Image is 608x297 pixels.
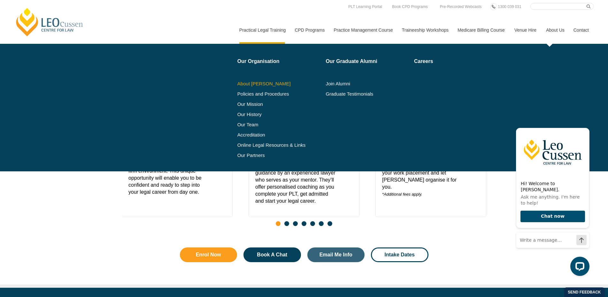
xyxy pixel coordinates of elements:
a: Our History [237,112,321,117]
a: PLT Learning Portal [347,3,384,10]
span: Book A Chat [257,252,287,257]
div: 2 / 7 [249,138,359,217]
a: Online Legal Resources & Links [237,143,321,148]
div: Read More [337,145,353,205]
span: Go to slide 5 [310,221,315,226]
div: Slides [122,138,486,230]
span: Email Me Info [319,252,352,257]
a: Venue Hire [510,16,541,44]
a: Practice Management Course [329,16,397,44]
a: Email Me Info [307,247,365,262]
em: *Additional fees apply. [382,192,422,197]
a: Graduate Testimonials [326,91,410,97]
a: Book A Chat [243,247,301,262]
a: Our Mission [237,102,305,107]
div: 3 / 7 [375,138,486,217]
div: Read More [463,145,479,198]
a: [PERSON_NAME] Centre for Law [14,7,85,37]
a: Join Alumni [326,81,410,86]
a: Our Team [237,122,321,127]
a: Our Organisation [237,59,321,64]
a: Pre-Recorded Webcasts [438,3,483,10]
div: 1 / 7 [122,138,233,217]
span: 1300 039 031 [498,4,521,9]
a: About [PERSON_NAME] [237,81,321,86]
a: Our Partners [237,153,321,158]
a: Our Graduate Alumni [326,59,410,64]
a: About Us [541,16,569,44]
a: Enrol Now [180,247,237,262]
a: 1300 039 031 [496,3,523,10]
span: Take the stress out of organising your work placement and let [PERSON_NAME] organise it for you. [382,162,464,198]
a: Intake Dates [371,247,428,262]
a: Policies and Procedures [237,91,321,97]
iframe: LiveChat chat widget [511,122,592,281]
span: Intake Dates [385,252,415,257]
span: You’ll benefit from dedicated guidance by an experienced lawyer who serves as your mentor. They’l... [255,162,337,205]
span: Go to slide 4 [302,221,306,226]
span: Go to slide 3 [293,221,298,226]
a: Accreditation [237,132,321,137]
span: Go to slide 1 [276,221,281,226]
span: Go to slide 2 [284,221,289,226]
a: Traineeship Workshops [397,16,453,44]
span: Get valuable experience and insights learning in a simulated law firm environment. This unique op... [128,153,210,196]
div: Read More [210,145,226,196]
span: Go to slide 6 [319,221,324,226]
a: Contact [569,16,594,44]
a: Practical Legal Training [235,16,290,44]
a: CPD Programs [290,16,329,44]
a: Careers [414,59,487,64]
a: Book CPD Programs [390,3,429,10]
a: Medicare Billing Course [453,16,510,44]
span: Enrol Now [196,252,221,257]
span: Go to slide 7 [327,221,332,226]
